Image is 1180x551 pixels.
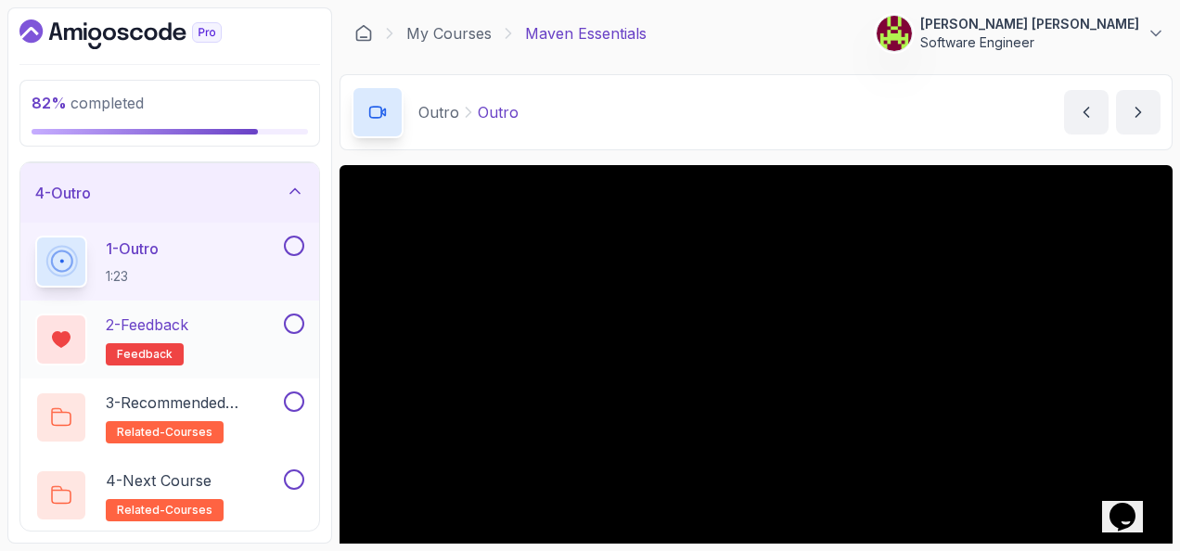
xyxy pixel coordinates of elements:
button: 2-Feedbackfeedback [35,314,304,365]
p: Maven Essentials [525,22,647,45]
p: 4 - Next Course [106,469,212,492]
span: feedback [117,347,173,362]
p: Software Engineer [920,33,1139,52]
span: related-courses [117,425,212,440]
p: 1 - Outro [106,237,159,260]
span: related-courses [117,503,212,518]
button: next content [1116,90,1161,135]
span: completed [32,94,144,112]
button: user profile image[PERSON_NAME] [PERSON_NAME]Software Engineer [876,15,1165,52]
button: 3-Recommended Coursesrelated-courses [35,391,304,443]
span: 82 % [32,94,67,112]
button: 4-Next Courserelated-courses [35,469,304,521]
p: 1:23 [106,267,159,286]
p: 3 - Recommended Courses [106,391,280,414]
button: 4-Outro [20,163,319,223]
p: 2 - Feedback [106,314,188,336]
a: My Courses [406,22,492,45]
p: Outro [478,101,519,123]
h3: 4 - Outro [35,182,91,204]
img: user profile image [877,16,912,51]
button: previous content [1064,90,1109,135]
iframe: chat widget [1102,477,1161,532]
a: Dashboard [19,19,264,49]
p: [PERSON_NAME] [PERSON_NAME] [920,15,1139,33]
a: Dashboard [354,24,373,43]
p: Outro [418,101,459,123]
button: 1-Outro1:23 [35,236,304,288]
